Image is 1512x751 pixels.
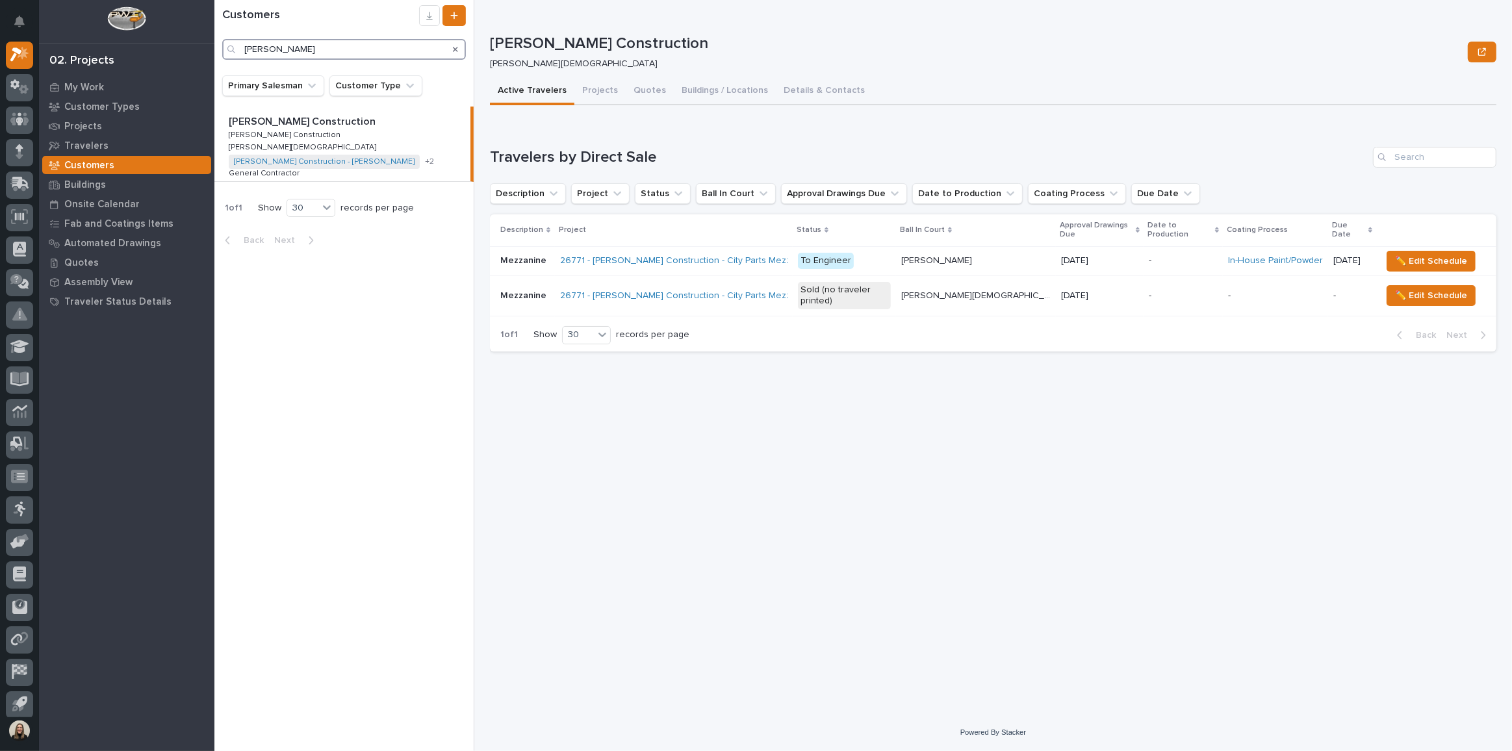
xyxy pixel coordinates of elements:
[6,717,33,745] button: users-avatar
[500,253,549,266] p: Mezzanine
[912,183,1023,204] button: Date to Production
[490,78,574,105] button: Active Travelers
[1387,251,1476,272] button: ✏️ Edit Schedule
[1060,218,1133,242] p: Approval Drawings Due
[1061,290,1138,301] p: [DATE]
[901,253,975,266] p: [PERSON_NAME]
[64,257,99,269] p: Quotes
[1408,329,1436,341] span: Back
[39,77,214,97] a: My Work
[214,235,269,246] button: Back
[1228,255,1323,266] a: In-House Paint/Powder
[222,75,324,96] button: Primary Salesman
[49,54,114,68] div: 02. Projects
[274,235,303,246] span: Next
[900,223,945,237] p: Ball In Court
[39,136,214,155] a: Travelers
[781,183,907,204] button: Approval Drawings Due
[1149,255,1218,266] p: -
[39,155,214,175] a: Customers
[1147,218,1212,242] p: Date to Production
[1149,290,1218,301] p: -
[6,8,33,35] button: Notifications
[229,166,302,178] p: General Contractor
[500,288,549,301] p: Mezzanine
[1061,255,1138,266] p: [DATE]
[287,201,318,215] div: 30
[214,107,474,182] a: [PERSON_NAME] Construction[PERSON_NAME] Construction [PERSON_NAME] Construction[PERSON_NAME] Cons...
[533,329,557,340] p: Show
[64,238,161,249] p: Automated Drawings
[16,16,33,36] div: Notifications
[234,157,415,166] a: [PERSON_NAME] Construction - [PERSON_NAME]
[64,199,140,210] p: Onsite Calendar
[425,158,434,166] span: + 2
[490,34,1463,53] p: [PERSON_NAME] Construction
[1227,223,1288,237] p: Coating Process
[39,214,214,233] a: Fab and Coatings Items
[797,223,821,237] p: Status
[1395,253,1467,269] span: ✏️ Edit Schedule
[222,39,466,60] input: Search
[1028,183,1126,204] button: Coating Process
[490,148,1368,167] h1: Travelers by Direct Sale
[64,218,173,230] p: Fab and Coatings Items
[1373,147,1496,168] input: Search
[64,160,114,172] p: Customers
[64,277,133,288] p: Assembly View
[776,78,873,105] button: Details & Contacts
[1131,183,1200,204] button: Due Date
[269,235,324,246] button: Next
[616,329,689,340] p: records per page
[1333,255,1371,266] p: [DATE]
[574,78,626,105] button: Projects
[64,296,172,308] p: Traveler Status Details
[500,223,543,237] p: Description
[560,290,814,301] a: 26771 - [PERSON_NAME] Construction - City Parts Mezzanine
[64,179,106,191] p: Buildings
[39,253,214,272] a: Quotes
[340,203,414,214] p: records per page
[229,113,378,128] p: [PERSON_NAME] Construction
[39,175,214,194] a: Buildings
[39,194,214,214] a: Onsite Calendar
[960,728,1026,736] a: Powered By Stacker
[1387,329,1441,341] button: Back
[64,101,140,113] p: Customer Types
[1332,218,1365,242] p: Due Date
[64,82,104,94] p: My Work
[674,78,776,105] button: Buildings / Locations
[901,288,1053,301] p: [PERSON_NAME][DEMOGRAPHIC_DATA]
[222,8,419,23] h1: Customers
[560,255,814,266] a: 26771 - [PERSON_NAME] Construction - City Parts Mezzanine
[39,233,214,253] a: Automated Drawings
[490,246,1496,275] tr: MezzanineMezzanine 26771 - [PERSON_NAME] Construction - City Parts Mezzanine To Engineer[PERSON_N...
[1441,329,1496,341] button: Next
[1228,290,1323,301] p: -
[635,183,691,204] button: Status
[559,223,586,237] p: Project
[1395,288,1467,303] span: ✏️ Edit Schedule
[490,58,1457,70] p: [PERSON_NAME][DEMOGRAPHIC_DATA]
[490,275,1496,316] tr: MezzanineMezzanine 26771 - [PERSON_NAME] Construction - City Parts Mezzanine Sold (no traveler pr...
[229,140,379,152] p: [PERSON_NAME][DEMOGRAPHIC_DATA]
[490,183,566,204] button: Description
[1333,290,1371,301] p: -
[39,272,214,292] a: Assembly View
[626,78,674,105] button: Quotes
[798,282,891,309] div: Sold (no traveler printed)
[798,253,854,269] div: To Engineer
[490,319,528,351] p: 1 of 1
[214,192,253,224] p: 1 of 1
[329,75,422,96] button: Customer Type
[39,97,214,116] a: Customer Types
[39,116,214,136] a: Projects
[696,183,776,204] button: Ball In Court
[1387,285,1476,306] button: ✏️ Edit Schedule
[571,183,630,204] button: Project
[64,140,109,152] p: Travelers
[1446,329,1475,341] span: Next
[258,203,281,214] p: Show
